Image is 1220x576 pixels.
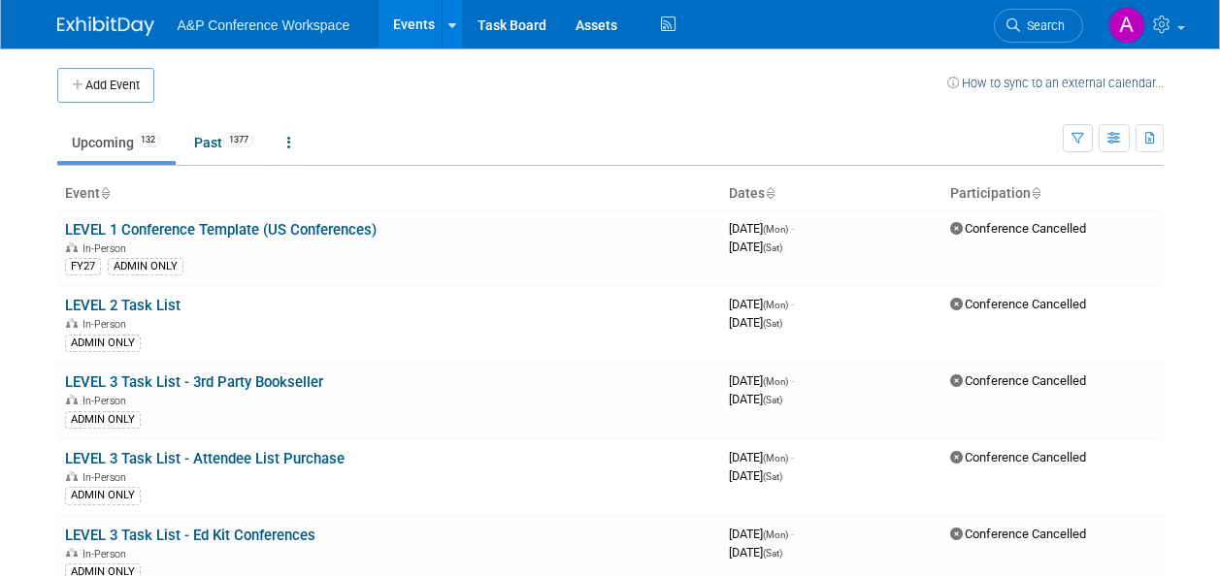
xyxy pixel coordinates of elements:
span: Conference Cancelled [950,373,1086,388]
span: - [791,221,794,236]
span: A&P Conference Workspace [178,17,350,33]
a: Sort by Event Name [100,185,110,201]
div: ADMIN ONLY [65,487,141,504]
a: Sort by Start Date [765,185,775,201]
span: - [791,373,794,388]
span: - [791,297,794,311]
img: In-Person Event [66,471,78,481]
span: - [791,527,794,541]
span: In-Person [82,318,132,331]
span: (Mon) [763,224,788,235]
div: FY27 [65,258,101,275]
a: Past1377 [180,124,269,161]
a: Sort by Participation Type [1031,185,1040,201]
span: In-Person [82,242,132,255]
span: Conference Cancelled [950,450,1086,464]
a: How to sync to an external calendar... [947,76,1164,90]
a: LEVEL 3 Task List - Attendee List Purchase [65,450,345,467]
span: 1377 [223,133,254,147]
span: [DATE] [729,468,782,483]
a: Upcoming132 [57,124,176,161]
span: (Mon) [763,376,788,387]
span: 132 [135,133,161,147]
div: ADMIN ONLY [65,335,141,352]
span: (Sat) [763,318,782,329]
span: [DATE] [729,545,782,560]
span: [DATE] [729,297,794,311]
span: (Sat) [763,548,782,559]
th: Participation [942,177,1164,210]
span: [DATE] [729,240,782,254]
span: (Mon) [763,300,788,310]
img: In-Person Event [66,242,78,252]
div: ADMIN ONLY [65,411,141,429]
span: In-Person [82,471,132,484]
span: [DATE] [729,315,782,330]
a: LEVEL 1 Conference Template (US Conferences) [65,221,377,239]
th: Event [57,177,721,210]
span: (Mon) [763,453,788,464]
span: (Sat) [763,471,782,482]
th: Dates [721,177,942,210]
a: Search [994,9,1083,43]
span: (Sat) [763,242,782,253]
button: Add Event [57,68,154,103]
span: [DATE] [729,527,794,541]
div: ADMIN ONLY [108,258,183,275]
span: Conference Cancelled [950,221,1086,236]
span: In-Person [82,395,132,407]
span: In-Person [82,548,132,560]
a: LEVEL 3 Task List - 3rd Party Bookseller [65,373,323,391]
span: Conference Cancelled [950,297,1086,311]
span: Conference Cancelled [950,527,1086,541]
span: [DATE] [729,450,794,464]
span: - [791,450,794,464]
span: (Mon) [763,529,788,540]
img: ExhibitDay [57,16,154,36]
img: In-Person Event [66,548,78,558]
span: Search [1020,18,1065,33]
span: (Sat) [763,395,782,405]
a: LEVEL 3 Task List - Ed Kit Conferences [65,527,315,544]
img: In-Person Event [66,395,78,404]
span: [DATE] [729,392,782,406]
img: In-Person Event [66,318,78,328]
span: [DATE] [729,221,794,236]
a: LEVEL 2 Task List [65,297,181,314]
img: Alice Billington [1108,7,1145,44]
span: [DATE] [729,373,794,388]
